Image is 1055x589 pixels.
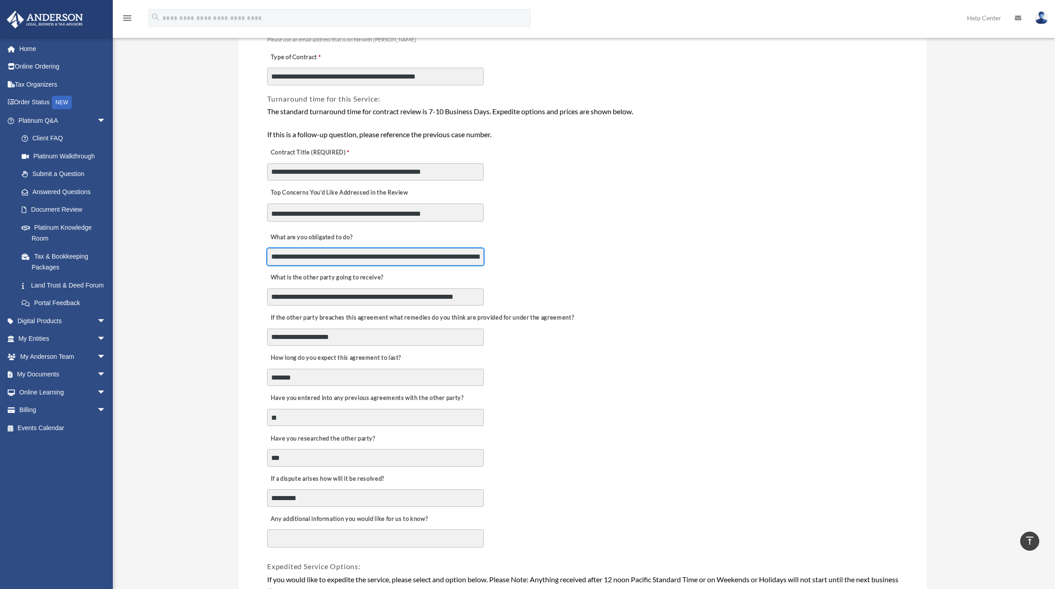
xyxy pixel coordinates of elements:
label: If a dispute arises how will it be resolved? [267,473,387,485]
label: Top Concerns You’d Like Addressed in the Review [267,187,411,199]
a: menu [122,16,133,23]
label: What are you obligated to do? [267,231,357,244]
span: arrow_drop_down [97,312,115,330]
span: arrow_drop_down [97,330,115,348]
a: My Anderson Teamarrow_drop_down [6,348,120,366]
i: vertical_align_top [1024,535,1035,546]
a: Land Trust & Deed Forum [13,276,120,294]
a: My Entitiesarrow_drop_down [6,330,120,348]
span: Expedited Service Options: [267,562,361,570]
a: Tax & Bookkeeping Packages [13,247,120,276]
span: arrow_drop_down [97,111,115,130]
span: arrow_drop_down [97,383,115,402]
label: Any additional information you would like for us to know? [267,513,430,525]
span: arrow_drop_down [97,348,115,366]
a: Platinum Q&Aarrow_drop_down [6,111,120,130]
i: search [151,12,161,22]
a: Order StatusNEW [6,93,120,112]
a: Online Learningarrow_drop_down [6,383,120,401]
div: NEW [52,96,72,109]
label: If the other party breaches this agreement what remedies do you think are provided for under the ... [267,312,576,325]
a: Document Review [13,201,115,219]
a: Answered Questions [13,183,120,201]
span: arrow_drop_down [97,366,115,384]
img: Anderson Advisors Platinum Portal [4,11,86,28]
a: Platinum Walkthrough [13,147,120,165]
span: arrow_drop_down [97,401,115,420]
label: Contract Title (REQUIRED) [267,147,357,159]
a: Home [6,40,120,58]
a: Events Calendar [6,419,120,437]
img: User Pic [1035,11,1048,24]
a: My Documentsarrow_drop_down [6,366,120,384]
a: Platinum Knowledge Room [13,218,120,247]
label: What is the other party going to receive? [267,272,386,284]
a: Portal Feedback [13,294,120,312]
a: Online Ordering [6,58,120,76]
span: Turnaround time for this Service: [267,94,380,103]
a: Submit a Question [13,165,120,183]
a: Client FAQ [13,130,120,148]
i: menu [122,13,133,23]
a: Digital Productsarrow_drop_down [6,312,120,330]
label: Have you entered into any previous agreements with the other party? [267,392,466,405]
a: Billingarrow_drop_down [6,401,120,419]
a: vertical_align_top [1020,532,1039,551]
label: How long do you expect this agreement to last? [267,352,403,365]
a: Tax Organizers [6,75,120,93]
span: Please use an email address that is on file with [PERSON_NAME] [267,36,416,43]
label: Type of Contract [267,51,357,64]
div: The standard turnaround time for contract review is 7-10 Business Days. Expedite options and pric... [267,106,898,140]
label: Have you researched the other party? [267,432,378,445]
